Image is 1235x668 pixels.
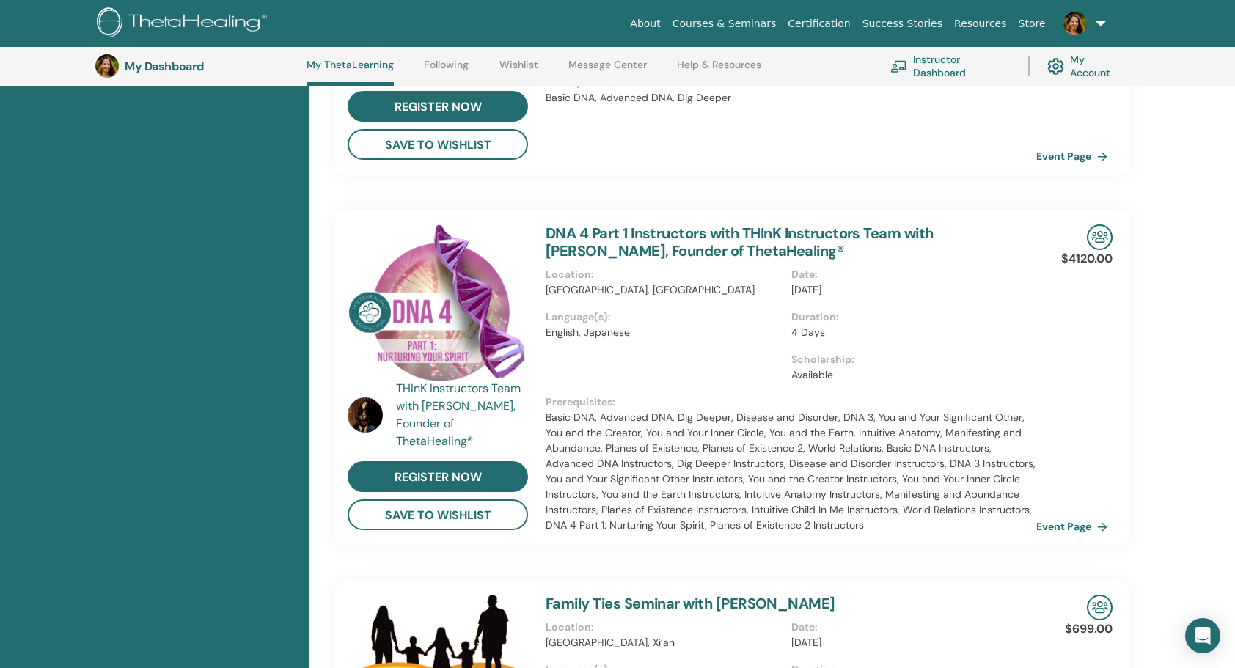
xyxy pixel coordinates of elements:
[348,129,528,160] button: save to wishlist
[546,309,783,325] p: Language(s) :
[677,59,761,82] a: Help & Resources
[348,397,383,433] img: default.jpg
[791,635,1028,650] p: [DATE]
[791,309,1028,325] p: Duration :
[1047,50,1125,82] a: My Account
[395,469,482,485] span: register now
[499,59,538,82] a: Wishlist
[546,325,783,340] p: English, Japanese
[791,282,1028,298] p: [DATE]
[1036,145,1113,167] a: Event Page
[1013,10,1052,37] a: Store
[546,90,1036,106] p: Basic DNA, Advanced DNA, Dig Deeper
[546,282,783,298] p: [GEOGRAPHIC_DATA], [GEOGRAPHIC_DATA]
[1185,618,1220,653] div: Open Intercom Messenger
[125,59,271,73] h3: My Dashboard
[396,380,532,450] a: THInK Instructors Team with [PERSON_NAME], Founder of ThetaHealing®
[1065,620,1113,638] p: $699.00
[1036,515,1113,537] a: Event Page
[95,54,119,78] img: default.jpg
[568,59,647,82] a: Message Center
[791,325,1028,340] p: 4 Days
[348,91,528,122] a: register now
[791,620,1028,635] p: Date :
[348,461,528,492] a: register now
[546,224,934,260] a: DNA 4 Part 1 Instructors with THInK Instructors Team with [PERSON_NAME], Founder of ThetaHealing®
[1047,54,1064,78] img: cog.svg
[782,10,856,37] a: Certification
[546,620,783,635] p: Location :
[307,59,394,86] a: My ThetaLearning
[1063,12,1087,35] img: default.jpg
[667,10,783,37] a: Courses & Seminars
[857,10,948,37] a: Success Stories
[348,224,528,384] img: DNA 4 Part 1 Instructors
[890,60,907,73] img: chalkboard-teacher.svg
[546,594,835,613] a: Family Ties Seminar with [PERSON_NAME]
[546,410,1036,533] p: Basic DNA, Advanced DNA, Dig Deeper, Disease and Disorder, DNA 3, You and Your Significant Other,...
[1087,595,1113,620] img: In-Person Seminar
[948,10,1013,37] a: Resources
[546,394,1036,410] p: Prerequisites :
[97,7,272,40] img: logo.png
[1087,224,1113,250] img: In-Person Seminar
[791,267,1028,282] p: Date :
[791,367,1028,383] p: Available
[546,635,783,650] p: [GEOGRAPHIC_DATA], Xi’an
[348,499,528,530] button: save to wishlist
[1061,250,1113,268] p: $4120.00
[791,352,1028,367] p: Scholarship :
[546,267,783,282] p: Location :
[424,59,469,82] a: Following
[890,50,1011,82] a: Instructor Dashboard
[624,10,666,37] a: About
[395,99,482,114] span: register now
